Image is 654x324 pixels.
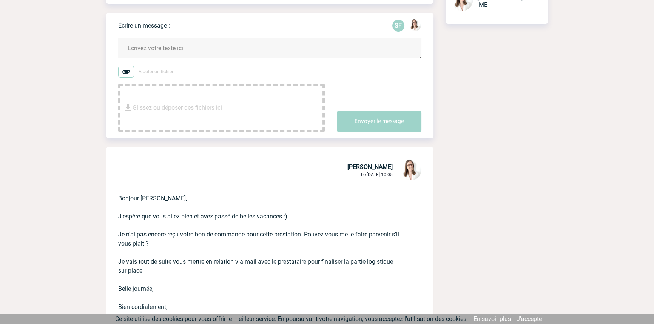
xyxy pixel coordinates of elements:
span: Ajouter un fichier [139,69,173,74]
div: Bérengère LEMONNIER [409,19,421,32]
p: Bonjour [PERSON_NAME], J'espère que vous allez bien et avez passé de belles vacances :) Je n'ai p... [118,182,400,312]
span: Le [DATE] 10:05 [361,172,393,177]
div: Sophie FULGONI [392,20,404,32]
span: [PERSON_NAME] [347,163,393,170]
span: IME [477,1,487,8]
a: En savoir plus [474,315,511,322]
img: 122719-0.jpg [409,19,421,31]
button: Envoyer le message [337,111,421,132]
span: Ce site utilise des cookies pour vous offrir le meilleur service. En poursuivant votre navigation... [115,315,468,322]
a: J'accepte [517,315,542,322]
p: SF [392,20,404,32]
p: Écrire un message : [118,22,170,29]
img: 122719-0.jpg [400,159,421,180]
span: Glissez ou déposer des fichiers ici [133,89,222,127]
img: file_download.svg [123,103,133,112]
